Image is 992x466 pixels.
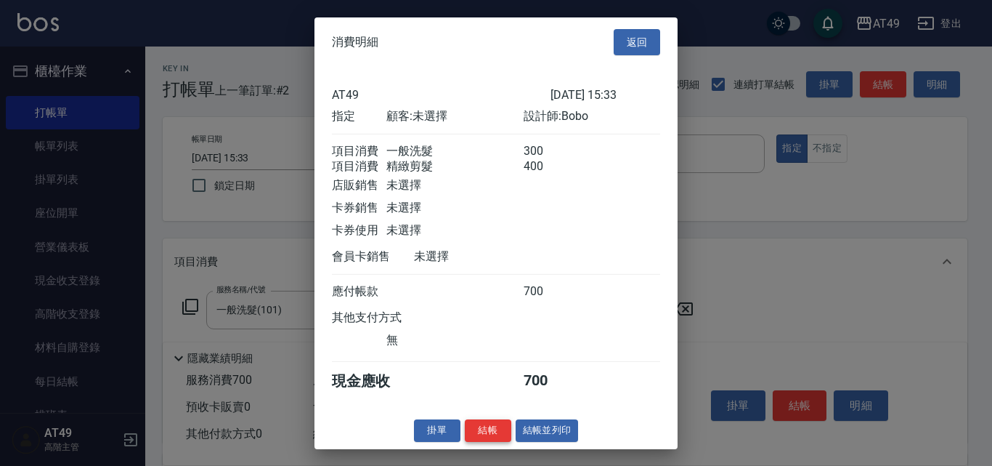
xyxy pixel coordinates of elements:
[332,223,386,238] div: 卡券使用
[614,28,660,55] button: 返回
[414,249,550,265] div: 未選擇
[332,249,414,265] div: 會員卡銷售
[386,333,523,348] div: 無
[332,310,442,326] div: 其他支付方式
[332,159,386,174] div: 項目消費
[386,159,523,174] div: 精緻剪髮
[386,178,523,193] div: 未選擇
[524,371,578,391] div: 700
[332,35,378,49] span: 消費明細
[550,88,660,102] div: [DATE] 15:33
[386,223,523,238] div: 未選擇
[516,419,579,442] button: 結帳並列印
[332,144,386,159] div: 項目消費
[414,419,460,442] button: 掛單
[524,109,660,124] div: 設計師: Bobo
[332,88,550,102] div: AT49
[332,201,386,216] div: 卡券銷售
[465,419,511,442] button: 結帳
[386,109,523,124] div: 顧客: 未選擇
[524,284,578,300] div: 700
[386,201,523,216] div: 未選擇
[332,109,386,124] div: 指定
[524,144,578,159] div: 300
[386,144,523,159] div: 一般洗髮
[332,371,414,391] div: 現金應收
[524,159,578,174] div: 400
[332,178,386,193] div: 店販銷售
[332,284,386,300] div: 應付帳款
